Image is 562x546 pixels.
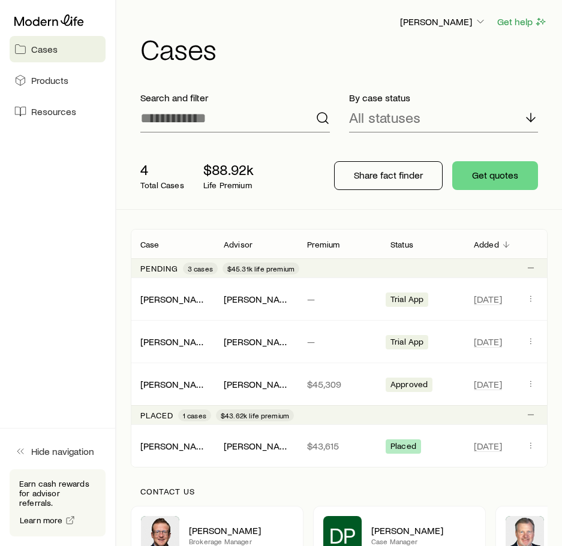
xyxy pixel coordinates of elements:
p: Search and filter [140,92,330,104]
a: Products [10,67,106,93]
button: Get quotes [452,161,538,190]
button: Get help [497,15,548,29]
p: 4 [140,161,184,178]
p: — [307,293,371,305]
span: Hide navigation [31,445,94,457]
span: Learn more [20,516,63,524]
span: Trial App [390,337,423,349]
p: Case [140,240,160,249]
p: Pending [140,264,178,273]
p: Added [474,240,499,249]
span: Cases [31,43,58,55]
p: By case status [349,92,539,104]
button: Hide navigation [10,438,106,464]
span: Resources [31,105,76,117]
span: Approved [390,379,428,392]
p: Case Manager [371,536,476,546]
p: Premium [307,240,339,249]
div: Earn cash rewards for advisor referrals.Learn more [10,469,106,536]
span: 1 cases [183,411,206,420]
div: [PERSON_NAME] [224,293,288,306]
p: Earn cash rewards for advisor referrals. [19,479,96,508]
p: $43,615 [307,440,371,452]
p: Contact us [140,487,538,496]
button: [PERSON_NAME] [399,15,487,29]
p: Brokerage Manager [189,536,293,546]
span: Products [31,74,68,86]
p: $45,309 [307,378,371,390]
div: [PERSON_NAME] [140,293,205,306]
div: [PERSON_NAME] [224,378,288,391]
p: [PERSON_NAME] [400,16,486,28]
span: Placed [390,441,416,454]
h1: Cases [140,34,548,63]
p: Status [390,240,413,249]
div: [PERSON_NAME] [224,336,288,348]
div: [PERSON_NAME] [140,440,205,453]
span: 3 cases [188,264,213,273]
a: [PERSON_NAME] [140,378,212,390]
p: — [307,336,371,348]
button: Share fact finder [334,161,443,190]
span: [DATE] [474,293,502,305]
span: [DATE] [474,336,502,348]
span: [DATE] [474,440,502,452]
p: Life Premium [203,180,254,190]
a: Resources [10,98,106,125]
p: $88.92k [203,161,254,178]
span: $43.62k life premium [221,411,289,420]
a: Cases [10,36,106,62]
div: Client cases [131,229,548,467]
a: [PERSON_NAME] [140,293,212,304]
p: All statuses [349,109,420,126]
p: Advisor [224,240,253,249]
p: Placed [140,411,173,420]
span: [DATE] [474,378,502,390]
p: Total Cases [140,180,184,190]
div: [PERSON_NAME] [224,440,288,453]
a: [PERSON_NAME], [US_STATE] [140,336,264,347]
span: Trial App [390,294,423,307]
a: [PERSON_NAME] [140,440,212,451]
p: [PERSON_NAME] [371,524,476,536]
div: [PERSON_NAME] [140,378,205,391]
p: [PERSON_NAME] [189,524,293,536]
div: [PERSON_NAME], [US_STATE] [140,336,205,348]
span: $45.31k life premium [227,264,294,273]
p: Share fact finder [354,169,423,181]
